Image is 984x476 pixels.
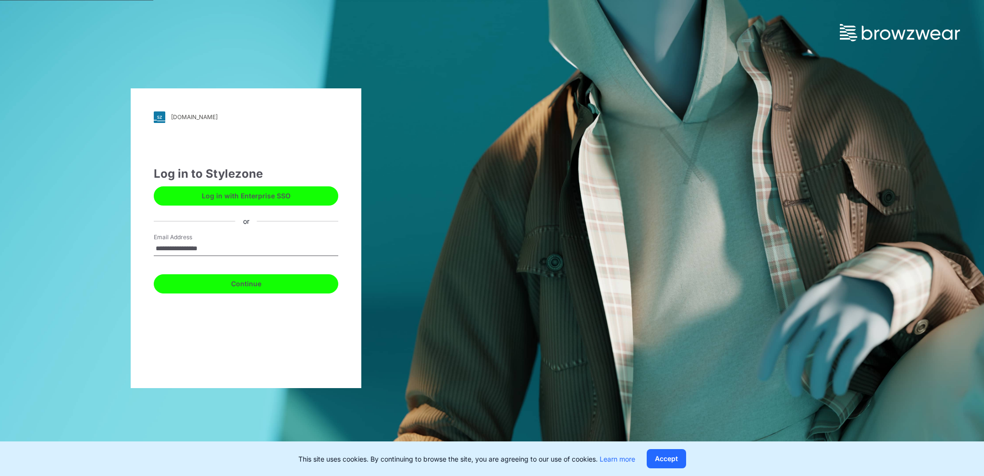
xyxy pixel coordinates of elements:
[840,24,960,41] img: browzwear-logo.73288ffb.svg
[154,165,338,183] div: Log in to Stylezone
[235,216,257,226] div: or
[154,111,338,123] a: [DOMAIN_NAME]
[647,449,686,468] button: Accept
[154,274,338,293] button: Continue
[298,454,635,464] p: This site uses cookies. By continuing to browse the site, you are agreeing to our use of cookies.
[600,455,635,463] a: Learn more
[154,233,221,242] label: Email Address
[154,111,165,123] img: svg+xml;base64,PHN2ZyB3aWR0aD0iMjgiIGhlaWdodD0iMjgiIHZpZXdCb3g9IjAgMCAyOCAyOCIgZmlsbD0ibm9uZSIgeG...
[154,186,338,206] button: Log in with Enterprise SSO
[171,113,218,121] div: [DOMAIN_NAME]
